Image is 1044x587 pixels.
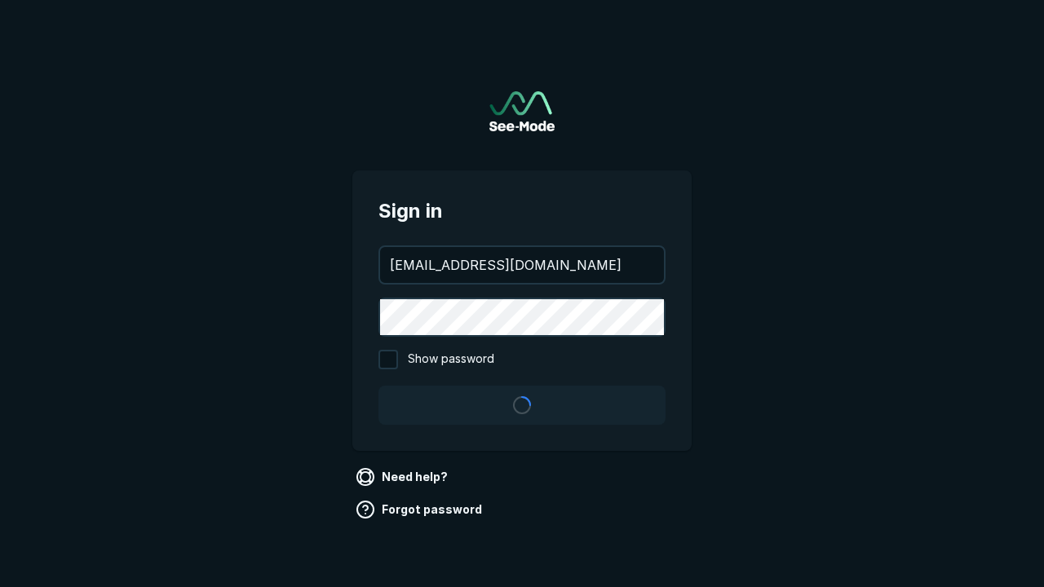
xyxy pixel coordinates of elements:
a: Need help? [352,464,454,490]
input: your@email.com [380,247,664,283]
span: Show password [408,350,494,369]
a: Go to sign in [489,91,555,131]
a: Forgot password [352,497,489,523]
span: Sign in [378,196,666,226]
img: See-Mode Logo [489,91,555,131]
